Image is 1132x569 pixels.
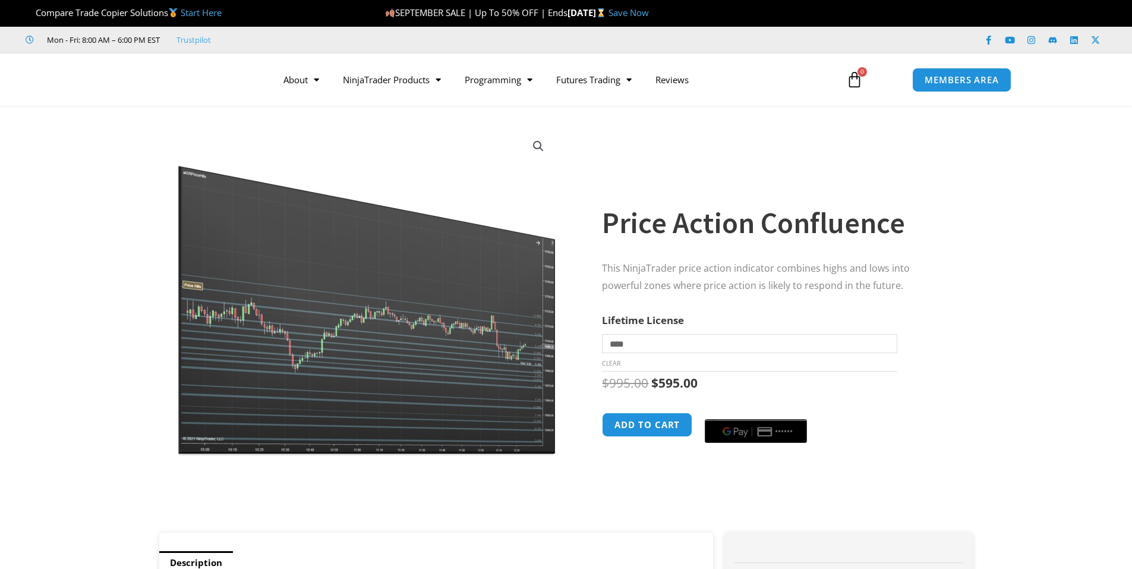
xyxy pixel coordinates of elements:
[602,413,692,437] button: Add to cart
[702,411,809,412] iframe: Secure payment input frame
[602,375,609,391] span: $
[705,419,807,443] button: Buy with GPay
[602,202,949,244] h1: Price Action Confluence
[775,427,793,436] text: ••••••
[272,66,331,93] a: About
[169,8,178,17] img: 🥇
[528,136,549,157] a: View full-screen image gallery
[857,67,867,77] span: 0
[644,66,701,93] a: Reviews
[176,127,558,455] img: Price Action Confluence 2
[828,62,881,97] a: 0
[386,8,395,17] img: 🍂
[602,262,910,292] span: This NinjaTrader price action indicator combines highs and lows into powerful zones where price a...
[651,375,698,391] bdi: 595.00
[602,359,620,367] a: Clear options
[176,33,211,47] a: Trustpilot
[26,8,35,17] img: 🏆
[26,7,222,18] span: Compare Trade Copier Solutions
[597,8,606,17] img: ⌛
[331,66,453,93] a: NinjaTrader Products
[567,7,608,18] strong: [DATE]
[44,33,160,47] span: Mon - Fri: 8:00 AM – 6:00 PM EST
[608,7,649,18] a: Save Now
[453,66,544,93] a: Programming
[385,7,567,18] span: SEPTEMBER SALE | Up To 50% OFF | Ends
[181,7,222,18] a: Start Here
[912,68,1011,92] a: MEMBERS AREA
[272,66,833,93] nav: Menu
[925,76,999,84] span: MEMBERS AREA
[544,66,644,93] a: Futures Trading
[651,375,658,391] span: $
[602,313,684,327] label: Lifetime License
[121,58,248,101] img: LogoAI | Affordable Indicators – NinjaTrader
[602,375,648,391] bdi: 995.00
